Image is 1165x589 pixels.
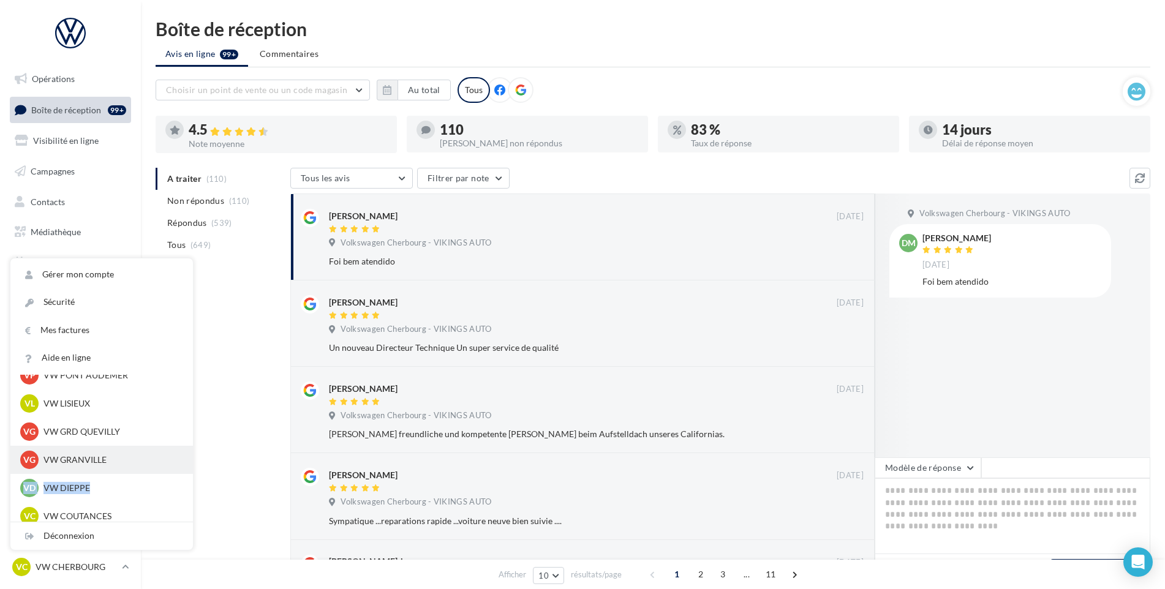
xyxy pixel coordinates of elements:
button: Tous les avis [290,168,413,189]
span: Visibilité en ligne [33,135,99,146]
p: VW COUTANCES [43,510,178,522]
p: VW PONT AUDEMER [43,369,178,381]
span: VC [24,510,36,522]
span: Commentaires [260,48,319,60]
p: VW CHERBOURG [36,561,117,573]
span: Répondus [167,217,207,229]
span: Médiathèque [31,227,81,237]
div: [PERSON_NAME] [922,234,991,242]
button: Modèle de réponse [875,457,981,478]
button: Choisir un point de vente ou un code magasin [156,80,370,100]
a: Gérer mon compte [10,261,193,288]
span: ... [737,565,756,584]
a: Sécurité [10,288,193,316]
div: Un nouveau Directeur Technique Un super service de qualité [329,342,784,354]
p: VW GRANVILLE [43,454,178,466]
div: Boîte de réception [156,20,1150,38]
span: [DATE] [837,384,864,395]
span: [DATE] [922,260,949,271]
div: Délai de réponse moyen [942,139,1140,148]
span: Volkswagen Cherbourg - VIKINGS AUTO [341,324,491,335]
a: Opérations [7,66,134,92]
span: VL [25,397,35,410]
a: Calendrier [7,250,134,276]
p: VW GRD QUEVILLY [43,426,178,438]
div: 99+ [108,105,126,115]
a: PLV et print personnalisable [7,280,134,317]
span: VG [23,454,36,466]
span: Choisir un point de vente ou un code magasin [166,84,347,95]
span: VP [24,369,36,381]
div: [PERSON_NAME] non répondus [440,139,638,148]
span: Boîte de réception [31,104,101,114]
div: Foi bem atendido [922,276,1101,288]
a: Mes factures [10,317,193,344]
span: DM [902,237,916,249]
div: 83 % [691,123,889,137]
span: 2 [691,565,711,584]
div: 14 jours [942,123,1140,137]
div: [PERSON_NAME] [329,296,398,309]
span: Tous [167,239,186,251]
button: Au total [398,80,451,100]
div: [PERSON_NAME] [329,469,398,481]
span: Volkswagen Cherbourg - VIKINGS AUTO [341,238,491,249]
button: Au total [377,80,451,100]
div: 110 [440,123,638,137]
span: [DATE] [837,298,864,309]
span: Calendrier [31,257,72,268]
a: VC VW CHERBOURG [10,555,131,579]
div: Foi bem atendido [329,255,784,268]
span: Volkswagen Cherbourg - VIKINGS AUTO [919,208,1070,219]
span: Tous les avis [301,173,350,183]
button: Filtrer par note [417,168,510,189]
span: Campagnes [31,166,75,176]
a: Visibilité en ligne [7,128,134,154]
span: (649) [190,240,211,250]
span: (539) [211,218,232,228]
span: Contacts [31,196,65,206]
a: Campagnes DataOnDemand [7,321,134,357]
div: Déconnexion [10,522,193,550]
div: 4.5 [189,123,387,137]
span: Afficher [499,569,526,580]
p: VW LISIEUX [43,397,178,410]
div: Sympatique ...reparations rapide ...voiture neuve bien suivie .... [329,515,784,527]
a: Campagnes [7,159,134,184]
span: 10 [538,571,549,580]
div: [PERSON_NAME]-horn [329,555,419,568]
div: Open Intercom Messenger [1123,547,1153,577]
div: Taux de réponse [691,139,889,148]
div: [PERSON_NAME] [329,210,398,222]
span: VD [23,482,36,494]
p: VW DIEPPE [43,482,178,494]
div: Note moyenne [189,140,387,148]
span: Non répondus [167,195,224,207]
a: Aide en ligne [10,344,193,372]
span: Opérations [32,73,75,84]
span: 1 [667,565,687,584]
a: Boîte de réception99+ [7,97,134,123]
div: Tous [458,77,490,103]
span: VG [23,426,36,438]
span: Volkswagen Cherbourg - VIKINGS AUTO [341,410,491,421]
span: résultats/page [571,569,622,580]
span: Volkswagen Cherbourg - VIKINGS AUTO [341,497,491,508]
span: 3 [713,565,733,584]
span: (110) [229,196,250,206]
span: VC [16,561,28,573]
span: [DATE] [837,557,864,568]
button: 10 [533,567,564,584]
a: Contacts [7,189,134,215]
a: Médiathèque [7,219,134,245]
div: [PERSON_NAME] [329,383,398,395]
span: [DATE] [837,211,864,222]
span: [DATE] [837,470,864,481]
div: [PERSON_NAME] freundliche und kompetente [PERSON_NAME] beim Aufstelldach unseres Californias. [329,428,784,440]
span: 11 [761,565,781,584]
